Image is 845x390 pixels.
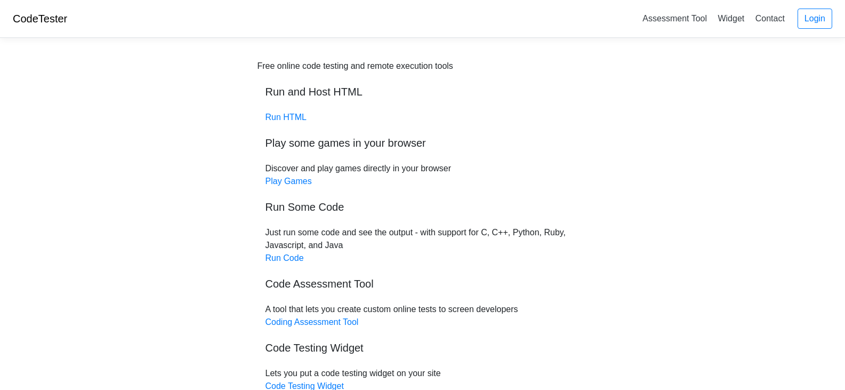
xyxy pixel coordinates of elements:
[265,201,580,213] h5: Run Some Code
[265,317,359,327] a: Coding Assessment Tool
[713,10,749,27] a: Widget
[265,177,312,186] a: Play Games
[265,341,580,354] h5: Code Testing Widget
[751,10,789,27] a: Contact
[265,85,580,98] h5: Run and Host HTML
[265,113,307,122] a: Run HTML
[13,13,67,25] a: CodeTester
[265,253,304,262] a: Run Code
[798,9,832,29] a: Login
[638,10,711,27] a: Assessment Tool
[265,137,580,149] h5: Play some games in your browser
[257,60,453,73] div: Free online code testing and remote execution tools
[265,277,580,290] h5: Code Assessment Tool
